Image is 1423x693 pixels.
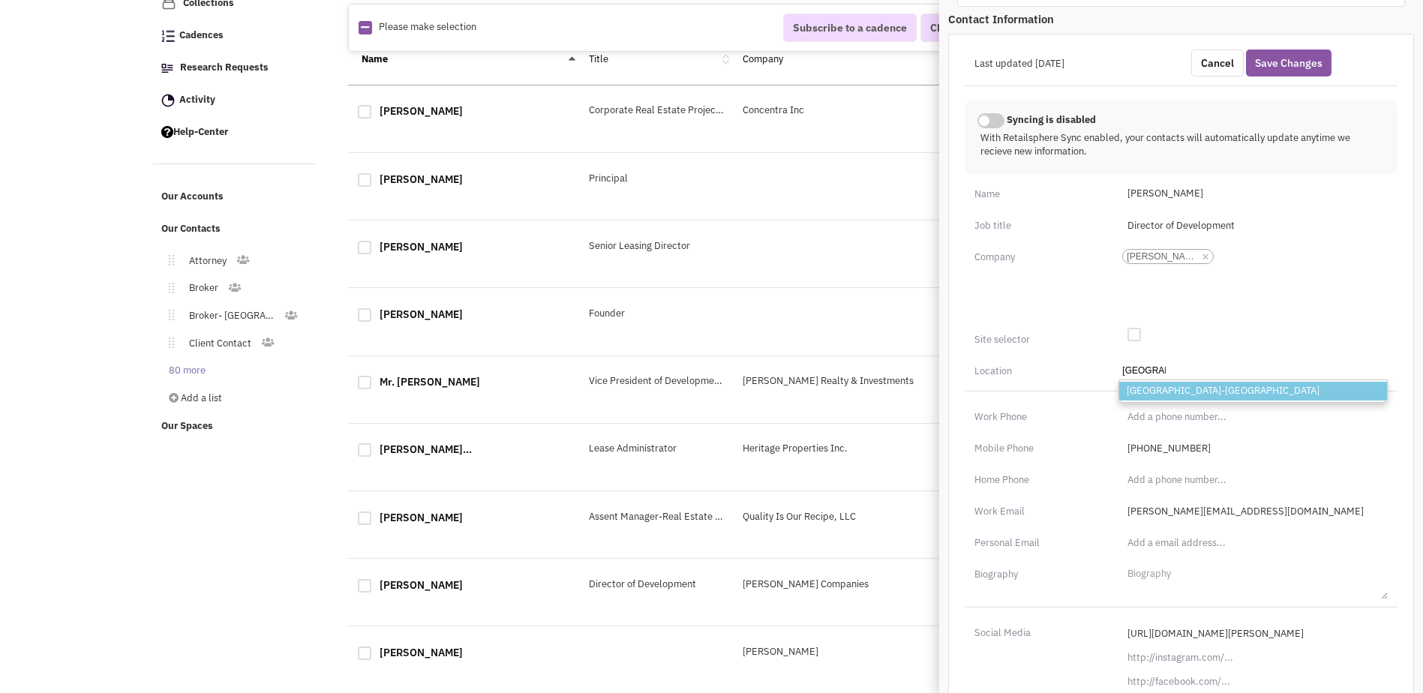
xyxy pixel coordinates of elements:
[154,360,215,382] a: 80 more
[965,359,1109,383] div: Location
[1217,249,1250,264] input: ×[PERSON_NAME] Companies
[362,52,388,65] a: Name
[965,468,1109,492] div: Home Phone
[965,182,1109,206] div: Name
[1118,669,1388,693] input: http://facebook.com/...
[154,215,317,244] a: Our Contacts
[965,214,1109,238] div: Job title
[965,621,1109,645] div: Social Media
[733,374,964,388] div: [PERSON_NAME] Realty & Investments
[1118,531,1388,555] input: Add a email address...
[179,93,215,106] span: Activity
[1191,49,1244,76] button: Cancel
[579,172,733,186] div: Principal
[1118,645,1388,669] input: http://instagram.com/...
[1118,214,1388,238] input: Property Manager
[380,646,463,659] a: [PERSON_NAME]
[1007,113,1096,126] strong: Syncing is disabled
[1122,363,1166,378] input: [GEOGRAPHIC_DATA]-[GEOGRAPHIC_DATA]
[174,250,236,272] a: Attorney
[180,61,269,73] span: Research Requests
[1119,382,1387,400] li: [GEOGRAPHIC_DATA]-[GEOGRAPHIC_DATA]
[579,510,733,524] div: Assent Manager-Real Estate Portfolio
[154,86,317,115] a: Activity
[733,577,964,592] div: [PERSON_NAME] Companies
[1118,468,1388,492] input: Add a phone number...
[161,283,174,293] img: Move.png
[154,412,317,441] a: Our Spaces
[1127,250,1198,263] span: [PERSON_NAME] Companies
[965,405,1109,429] div: Work Phone
[965,562,1109,586] div: Biography
[589,52,608,65] a: Title
[965,328,1109,352] div: Site selector
[154,183,317,211] a: Our Accounts
[380,578,463,592] a: [PERSON_NAME]
[1202,250,1208,264] a: ×
[579,577,733,592] div: Director of Development
[733,645,964,659] div: [PERSON_NAME]
[743,52,783,65] a: Company
[174,333,260,355] a: Client Contact
[1118,499,1388,523] input: Add a email address...
[161,420,213,433] span: Our Spaces
[1118,621,1388,645] input: http://linkedin.com/in/...
[1246,49,1331,76] button: Save Changes
[965,49,1181,78] div: Last updated [DATE]
[161,255,174,265] img: Move.png
[161,64,173,73] img: Research.png
[380,442,472,456] a: [PERSON_NAME]...
[948,11,1414,27] p: Contact Information
[161,337,174,348] img: Move.png
[380,172,463,186] a: [PERSON_NAME]
[380,511,463,524] a: [PERSON_NAME]
[161,190,224,203] span: Our Accounts
[179,29,224,42] span: Cadences
[1118,405,1388,429] input: Add a phone number...
[733,103,964,118] div: Concentra Inc
[161,223,221,235] span: Our Contacts
[379,21,476,34] span: Please make selection
[161,310,174,320] img: Move.png
[174,305,284,327] a: Broker- [GEOGRAPHIC_DATA]
[154,54,317,82] a: Research Requests
[380,307,463,321] a: [PERSON_NAME]
[980,131,1381,159] p: With Retailsphere Sync enabled, your contacts will automatically update anytime we recieve new in...
[965,436,1109,460] div: Mobile Phone
[733,442,964,456] div: Heritage Properties Inc.
[579,239,733,253] div: Senior Leasing Director
[380,375,480,388] a: Mr. [PERSON_NAME]
[380,104,463,118] a: [PERSON_NAME]
[174,277,227,299] a: Broker
[579,307,733,321] div: Founder
[965,531,1109,555] div: Personal Email
[154,388,314,409] a: Add a list
[965,499,1109,523] div: Work Email
[154,118,317,147] a: Help-Center
[1118,436,1388,460] input: Add a phone number...
[579,103,733,118] div: Corporate Real Estate Project Manager at [GEOGRAPHIC_DATA]
[161,94,175,107] img: Activity.png
[161,126,173,138] img: help.png
[579,374,733,388] div: Vice President of Development at [PERSON_NAME] Realty & Investments, Inc
[733,510,964,524] div: Quality Is Our Recipe, LLC
[1118,182,1388,206] span: [PERSON_NAME]
[154,22,317,50] a: Cadences
[380,240,463,253] a: [PERSON_NAME]
[783,13,917,42] button: Subscribe to a cadence
[579,442,733,456] div: Lease Administrator
[359,21,372,34] img: Rectangle.png
[965,245,1109,269] div: Company
[161,30,175,42] img: Cadences_logo.png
